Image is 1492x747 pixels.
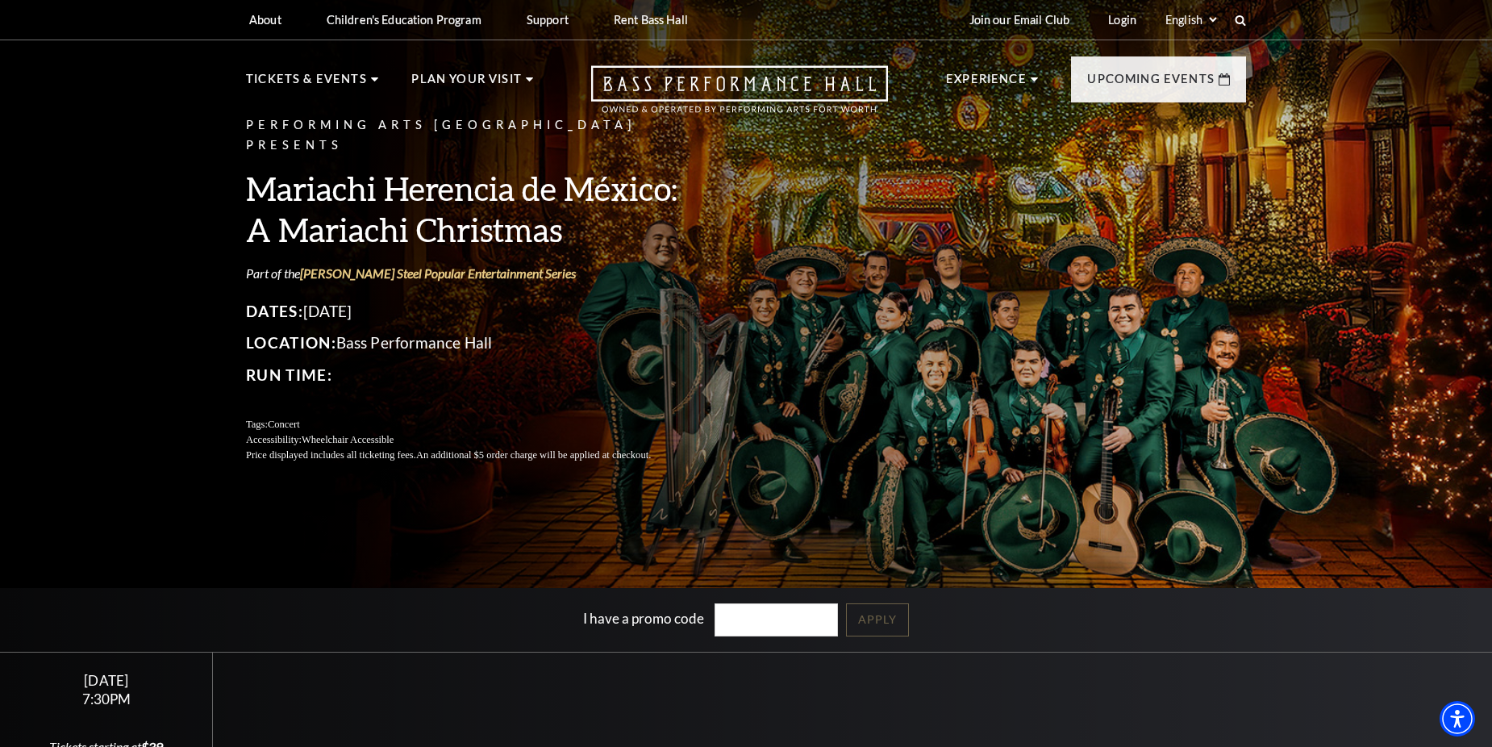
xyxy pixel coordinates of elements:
[246,417,690,432] p: Tags:
[19,672,194,689] div: [DATE]
[527,13,569,27] p: Support
[246,365,332,384] span: Run Time:
[246,330,690,356] p: Bass Performance Hall
[249,13,281,27] p: About
[246,302,303,320] span: Dates:
[533,65,946,127] a: Open this option
[246,333,336,352] span: Location:
[300,265,576,281] a: Irwin Steel Popular Entertainment Series - open in a new tab
[246,448,690,463] p: Price displayed includes all ticketing fees.
[246,115,690,156] p: Performing Arts [GEOGRAPHIC_DATA] Presents
[583,610,704,627] label: I have a promo code
[246,298,690,324] p: [DATE]
[246,432,690,448] p: Accessibility:
[19,692,194,706] div: 7:30PM
[302,434,394,445] span: Wheelchair Accessible
[614,13,688,27] p: Rent Bass Hall
[416,449,651,461] span: An additional $5 order charge will be applied at checkout.
[246,69,367,98] p: Tickets & Events
[246,265,690,282] p: Part of the
[1087,69,1215,98] p: Upcoming Events
[268,419,300,430] span: Concert
[1440,701,1475,737] div: Accessibility Menu
[946,69,1027,98] p: Experience
[327,13,481,27] p: Children's Education Program
[411,69,522,98] p: Plan Your Visit
[246,168,690,250] h3: Mariachi Herencia de México: A Mariachi Christmas
[1162,12,1219,27] select: Select:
